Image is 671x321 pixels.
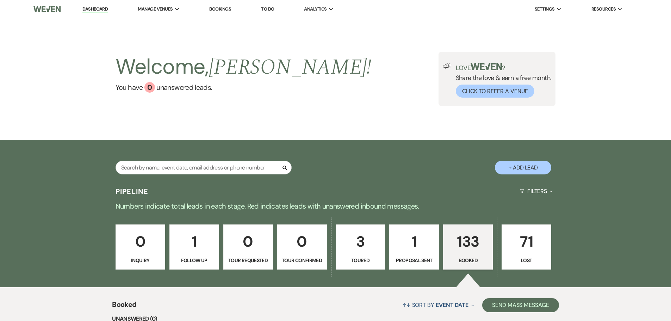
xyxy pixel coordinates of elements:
[116,161,292,174] input: Search by name, event date, email address or phone number
[517,182,555,200] button: Filters
[482,298,559,312] button: Send Mass Message
[116,224,165,270] a: 0Inquiry
[448,257,488,264] p: Booked
[443,224,493,270] a: 133Booked
[448,230,488,253] p: 133
[112,299,136,314] span: Booked
[120,257,161,264] p: Inquiry
[443,63,452,69] img: loud-speaker-illustration.svg
[506,230,547,253] p: 71
[282,257,322,264] p: Tour Confirmed
[336,224,385,270] a: 3Toured
[340,230,381,253] p: 3
[228,257,268,264] p: Tour Requested
[116,52,372,82] h2: Welcome,
[591,6,616,13] span: Resources
[456,63,552,71] p: Love ?
[394,230,434,253] p: 1
[304,6,327,13] span: Analytics
[456,85,534,98] button: Click to Refer a Venue
[138,6,173,13] span: Manage Venues
[120,230,161,253] p: 0
[174,257,215,264] p: Follow Up
[33,2,60,17] img: Weven Logo
[209,6,231,12] a: Bookings
[495,161,551,174] button: + Add Lead
[228,230,268,253] p: 0
[502,224,551,270] a: 71Lost
[116,82,372,93] a: You have 0 unanswered leads.
[340,257,381,264] p: Toured
[506,257,547,264] p: Lost
[399,296,477,314] button: Sort By Event Date
[471,63,502,70] img: weven-logo-green.svg
[223,224,273,270] a: 0Tour Requested
[389,224,439,270] a: 1Proposal Sent
[174,230,215,253] p: 1
[277,224,327,270] a: 0Tour Confirmed
[169,224,219,270] a: 1Follow Up
[282,230,322,253] p: 0
[394,257,434,264] p: Proposal Sent
[209,51,372,84] span: [PERSON_NAME] !
[452,63,552,98] div: Share the love & earn a free month.
[116,186,149,196] h3: Pipeline
[144,82,155,93] div: 0
[402,301,411,309] span: ↑↓
[436,301,468,309] span: Event Date
[82,6,108,13] a: Dashboard
[82,200,589,212] p: Numbers indicate total leads in each stage. Red indicates leads with unanswered inbound messages.
[261,6,274,12] a: To Do
[535,6,555,13] span: Settings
